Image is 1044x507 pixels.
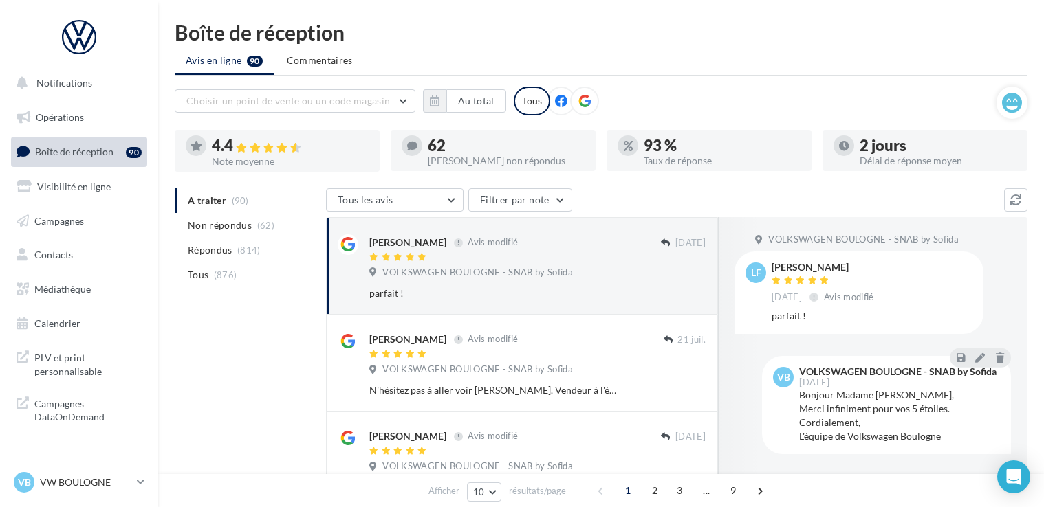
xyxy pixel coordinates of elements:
span: VOLKSWAGEN BOULOGNE - SNAB by Sofida [382,460,573,473]
button: Au total [423,89,506,113]
a: PLV et print personnalisable [8,343,150,383]
span: 3 [668,480,690,502]
span: Contacts [34,249,73,260]
span: VOLKSWAGEN BOULOGNE - SNAB by Sofida [768,234,959,246]
span: Notifications [36,77,92,89]
div: Note moyenne [212,157,369,166]
span: Avis modifié [824,291,874,302]
p: VW BOULOGNE [40,475,131,489]
span: 2 [644,480,666,502]
div: Open Intercom Messenger [997,460,1030,493]
span: résultats/page [509,484,566,497]
a: Opérations [8,103,150,132]
div: parfait ! [369,286,616,300]
div: Taux de réponse [644,156,801,166]
span: LF [751,266,761,280]
span: Opérations [36,111,84,123]
span: Tous les avis [338,194,393,205]
button: Tous les avis [326,188,464,212]
span: Non répondus [188,218,252,232]
span: Médiathèque [34,283,91,295]
span: Tous [188,268,208,282]
button: Au total [446,89,506,113]
span: [DATE] [675,237,706,249]
div: [PERSON_NAME] non répondus [428,156,585,166]
span: Campagnes [34,214,84,226]
button: Choisir un point de vente ou un code magasin [175,89,415,113]
div: [PERSON_NAME] [369,236,446,249]
span: (814) [237,245,261,256]
a: Médiathèque [8,275,150,304]
span: VB [777,370,790,384]
span: Afficher [428,484,459,497]
a: Campagnes DataOnDemand [8,389,150,429]
span: Boîte de réception [35,146,113,157]
span: [DATE] [772,291,802,304]
div: Délai de réponse moyen [860,156,1016,166]
span: [DATE] [675,431,706,443]
span: (876) [214,269,237,280]
a: Contacts [8,240,150,269]
button: Notifications [8,69,144,98]
div: Boîte de réception [175,22,1027,43]
a: Visibilité en ligne [8,172,150,201]
div: [PERSON_NAME] [772,262,877,272]
span: Campagnes DataOnDemand [34,394,142,424]
span: 1 [617,480,639,502]
div: Bonjour Madame [PERSON_NAME], Merci infiniment pour vos 5 étoiles. Cordialement, L'équipe de Volk... [799,388,1000,443]
a: Boîte de réception90 [8,137,150,166]
span: VOLKSWAGEN BOULOGNE - SNAB by Sofida [382,363,573,376]
span: Répondus [188,243,232,257]
span: VOLKSWAGEN BOULOGNE - SNAB by Sofida [382,267,573,279]
div: parfait ! [772,309,972,323]
div: 62 [428,138,585,153]
span: Avis modifié [468,431,518,442]
a: Calendrier [8,309,150,338]
span: Avis modifié [468,334,518,345]
span: Choisir un point de vente ou un code magasin [186,95,390,106]
button: Filtrer par note [468,188,572,212]
span: (62) [257,220,274,231]
span: Commentaires [287,54,353,67]
div: 90 [126,147,142,158]
a: Campagnes [8,207,150,236]
span: [DATE] [799,378,829,387]
span: Avis modifié [468,237,518,248]
span: VB [18,475,31,489]
span: 21 juil. [677,334,706,346]
button: 10 [467,482,502,502]
a: VB VW BOULOGNE [11,469,147,495]
div: 2 jours [860,138,1016,153]
div: Tous [514,87,550,115]
span: ... [695,480,717,502]
div: N'hésitez pas à aller voir [PERSON_NAME]. Vendeur à l'écoute, aimable et bienveillant. Il sera vo... [369,383,616,397]
div: [PERSON_NAME] [369,429,446,443]
span: PLV et print personnalisable [34,348,142,378]
div: [PERSON_NAME] [369,333,446,346]
span: 10 [473,486,485,497]
div: 93 % [644,138,801,153]
span: 9 [722,480,744,502]
span: Visibilité en ligne [37,181,111,192]
span: Calendrier [34,317,80,329]
div: 4.4 [212,138,369,154]
div: VOLKSWAGEN BOULOGNE - SNAB by Sofida [799,367,997,376]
